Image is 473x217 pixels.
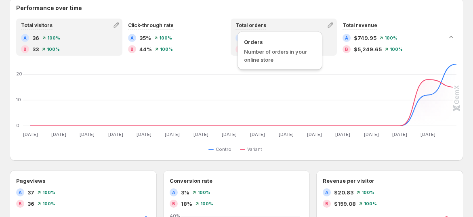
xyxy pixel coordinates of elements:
span: Variant [247,146,262,152]
text: [DATE] [80,131,95,137]
h2: B [345,47,348,52]
span: 100% [42,190,55,195]
text: [DATE] [193,131,208,137]
button: Collapse chart [446,31,457,43]
span: 100% [159,35,172,40]
text: [DATE] [137,131,151,137]
h2: B [23,47,27,52]
text: [DATE] [51,131,66,137]
span: Number of orders in your online store [244,48,307,63]
h2: Performance over time [16,4,457,12]
text: [DATE] [420,131,435,137]
span: Control [216,146,233,152]
text: [DATE] [222,131,237,137]
h2: A [23,35,27,40]
span: 44% [139,45,152,53]
button: Variant [240,144,265,154]
h2: B [325,201,328,206]
h2: B [172,201,175,206]
text: [DATE] [364,131,379,137]
text: [DATE] [335,131,350,137]
span: Total revenue [343,22,377,28]
span: 3% [181,188,189,196]
h3: Pageviews [16,177,46,185]
button: Control [208,144,236,154]
text: [DATE] [250,131,265,137]
h3: Conversion rate [170,177,212,185]
span: 100% [385,35,397,40]
text: [DATE] [392,131,407,137]
span: 35% [139,34,151,42]
span: 100% [47,35,60,40]
h3: Revenue per visitor [323,177,374,185]
text: [DATE] [307,131,322,137]
span: Total visitors [21,22,53,28]
span: 100% [364,201,377,206]
h2: A [19,190,22,195]
span: 18% [181,200,192,208]
span: 100% [198,190,210,195]
span: $20.83 [334,188,353,196]
h2: A [130,35,134,40]
span: 100% [160,47,173,52]
span: $159.08 [334,200,356,208]
span: Total orders [235,22,266,28]
span: 100% [390,47,403,52]
span: Orders [244,38,316,46]
span: 100% [47,47,60,52]
h2: B [19,201,22,206]
text: [DATE] [108,131,123,137]
span: 36 [32,34,39,42]
text: 10 [16,97,21,102]
text: [DATE] [279,131,294,137]
span: 36 [27,200,34,208]
text: 20 [16,71,22,77]
text: 0 [16,123,19,128]
h2: A [345,35,348,40]
span: 100% [362,190,374,195]
span: 100% [200,201,213,206]
span: 100% [42,201,55,206]
text: [DATE] [165,131,180,137]
h2: B [130,47,134,52]
span: 33 [32,45,39,53]
span: $5,249.65 [354,45,382,53]
span: Click-through rate [128,22,174,28]
h2: A [172,190,175,195]
h2: A [325,190,328,195]
span: 37 [27,188,34,196]
span: $749.95 [354,34,376,42]
text: [DATE] [23,131,38,137]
